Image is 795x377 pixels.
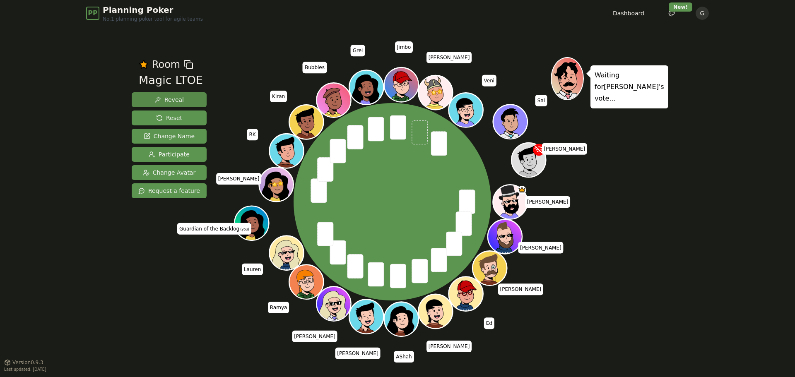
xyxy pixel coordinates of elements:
[395,41,413,53] span: Click to change your name
[88,8,97,18] span: PP
[613,9,644,17] a: Dashboard
[426,51,472,63] span: Click to change your name
[535,94,547,106] span: Click to change your name
[394,351,414,363] span: Click to change your name
[292,330,337,342] span: Click to change your name
[484,317,494,329] span: Click to change your name
[138,187,200,195] span: Request a feature
[482,74,497,86] span: Click to change your name
[498,283,544,295] span: Click to change your name
[351,45,365,56] span: Click to change your name
[12,359,43,366] span: Version 0.9.3
[542,143,587,154] span: Click to change your name
[132,92,207,107] button: Reveal
[4,367,46,372] span: Last updated: [DATE]
[268,302,289,313] span: Click to change your name
[335,347,381,359] span: Click to change your name
[149,150,190,158] span: Participate
[426,341,472,352] span: Click to change your name
[216,173,262,185] span: Click to change your name
[103,16,203,22] span: No.1 planning poker tool for agile teams
[132,129,207,144] button: Change Name
[132,165,207,180] button: Change Avatar
[518,186,526,195] span: Tim is the host
[247,129,258,140] span: Click to change your name
[132,147,207,162] button: Participate
[132,183,207,198] button: Request a feature
[525,196,571,208] span: Click to change your name
[303,62,327,73] span: Click to change your name
[139,72,203,89] div: Magic LTOE
[132,110,207,125] button: Reset
[154,96,184,104] span: Reveal
[156,114,182,122] span: Reset
[669,2,692,12] div: New!
[177,223,251,234] span: Click to change your name
[595,70,664,104] p: Waiting for [PERSON_NAME] 's vote...
[152,57,180,72] span: Room
[4,359,43,366] button: Version0.9.3
[270,90,287,102] span: Click to change your name
[139,57,149,72] button: Remove as favourite
[239,227,249,231] span: (you)
[86,4,203,22] a: PPPlanning PokerNo.1 planning poker tool for agile teams
[664,6,679,21] button: New!
[143,168,196,177] span: Change Avatar
[235,207,267,239] button: Click to change your avatar
[518,242,564,253] span: Click to change your name
[696,7,709,20] button: G
[144,132,195,140] span: Change Name
[103,4,203,16] span: Planning Poker
[242,263,263,275] span: Click to change your name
